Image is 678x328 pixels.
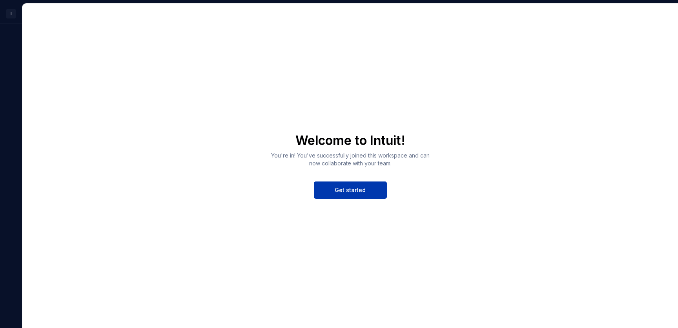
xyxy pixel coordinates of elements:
[335,186,366,194] span: Get started
[295,133,405,148] h1: Welcome to Intuit!
[271,152,430,167] p: You're in! You've successfully joined this workspace and can now collaborate with your team.
[314,181,387,199] button: Get started
[2,5,20,22] button: I
[6,9,16,18] div: I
